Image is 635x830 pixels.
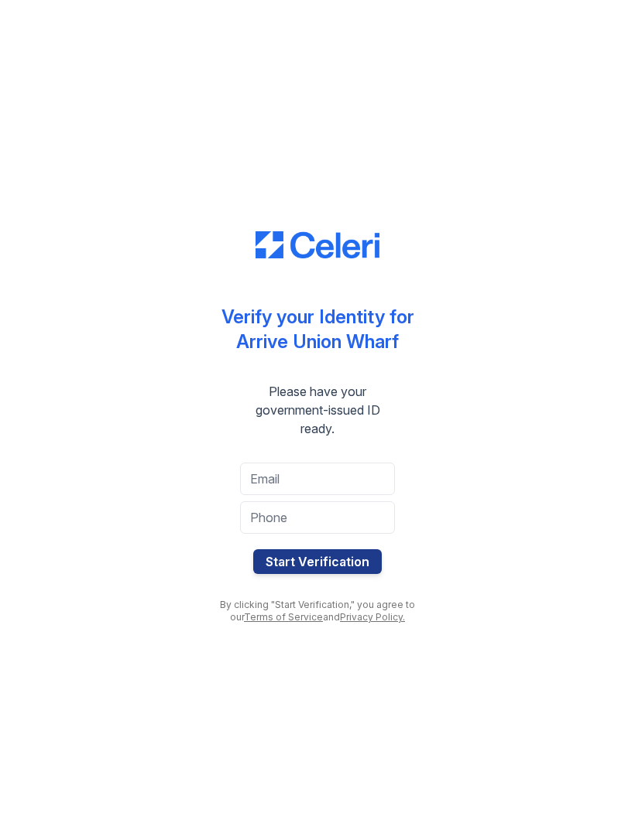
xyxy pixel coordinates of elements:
[221,305,414,354] div: Verify your Identity for Arrive Union Wharf
[244,611,323,623] a: Terms of Service
[253,549,382,574] button: Start Verification
[209,382,426,438] div: Please have your government-issued ID ready.
[240,501,395,534] input: Phone
[240,463,395,495] input: Email
[340,611,405,623] a: Privacy Policy.
[256,231,379,259] img: CE_Logo_Blue-a8612792a0a2168367f1c8372b55b34899dd931a85d93a1a3d3e32e68fde9ad4.png
[209,599,426,623] div: By clicking "Start Verification," you agree to our and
